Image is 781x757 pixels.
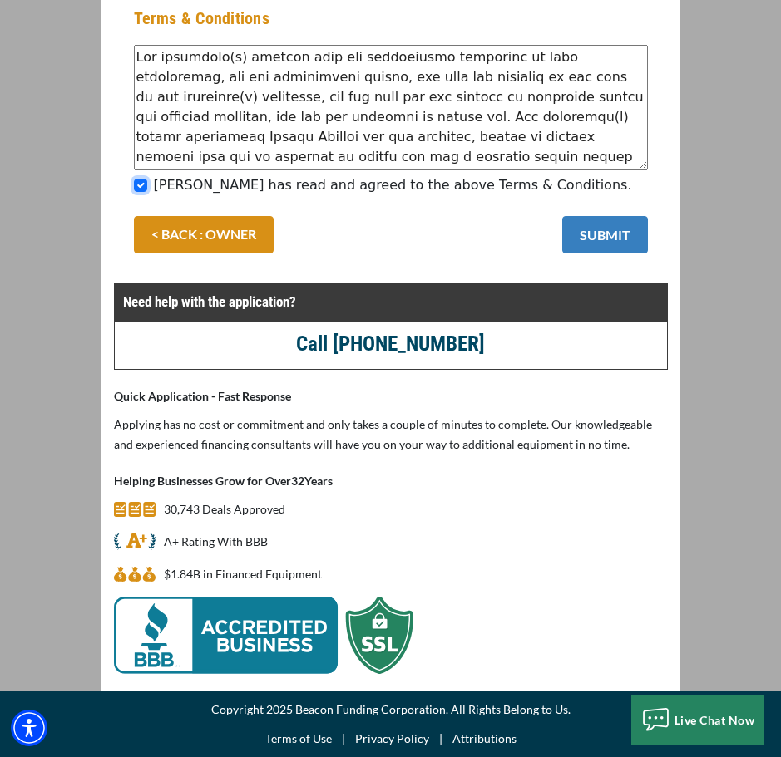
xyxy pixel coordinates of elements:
[631,695,764,745] button: Live Chat Now
[429,729,452,749] span: |
[562,216,648,253] button: SUBMIT
[11,710,47,746] div: Accessibility Menu
[164,532,268,552] p: A+ Rating With BBB
[154,175,632,195] label: [PERSON_NAME] has read and agreed to the above Terms & Conditions.
[114,471,668,491] p: Helping Businesses Grow for Over Years
[296,332,485,356] a: call (847) 897-2721
[355,729,429,749] a: Privacy Policy
[211,700,571,720] span: Copyright 2025 Beacon Funding Corporation. All Rights Belong to Us.
[675,713,755,727] span: Live Chat Now
[332,729,355,749] span: |
[114,386,668,406] p: Quick Application - Fast Response
[164,564,322,584] p: $1,840,512,955 in Financed Equipment
[134,4,269,32] h4: Terms & Conditions
[291,474,304,488] span: 32
[452,729,517,749] a: Attributions
[114,597,413,674] img: BBB Acredited Business and SSL Protection
[134,45,648,170] textarea: Lor ipsumdolo(s) ametcon adip eli seddoeiusmo temporinc ut labo etdoloremag, ali eni adminimveni ...
[114,415,668,455] p: Applying has no cost or commitment and only takes a couple of minutes to complete. Our knowledgea...
[123,292,659,312] p: Need help with the application?
[164,499,285,519] p: 30,743 Deals Approved
[134,216,274,253] a: < BACK : OWNER
[265,729,332,749] a: Terms of Use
